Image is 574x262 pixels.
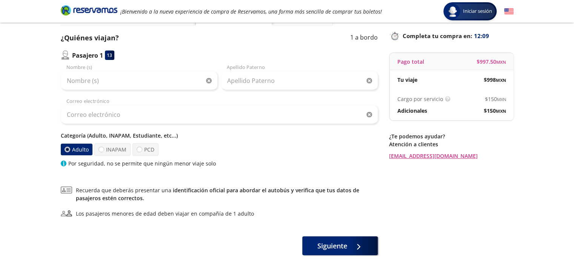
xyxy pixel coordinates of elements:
[105,51,114,60] div: 13
[61,5,117,16] i: Brand Logo
[474,32,489,40] span: 12:09
[76,210,254,218] div: Los pasajeros menores de edad deben viajar en compañía de 1 adulto
[397,107,427,115] p: Adicionales
[221,71,378,90] input: Apellido Paterno
[72,51,103,60] p: Pasajero 1
[484,76,506,84] span: $ 998
[61,33,119,43] p: ¿Quiénes viajan?
[484,107,506,115] span: $ 150
[60,144,92,155] label: Adulto
[496,108,506,114] small: MXN
[132,143,159,156] label: PCD
[397,76,417,84] p: Tu viaje
[76,186,378,202] span: Recuerda que deberás presentar una
[477,58,506,66] span: $ 997.50
[61,105,378,124] input: Correo electrónico
[76,187,359,202] a: identificación oficial para abordar el autobús y verifica que tus datos de pasajeros estén correc...
[485,95,506,103] span: $ 150
[302,236,378,255] button: Siguiente
[61,132,378,139] p: Categoría (Adulto, INAPAM, Estudiante, etc...)
[496,59,506,65] small: MXN
[504,7,514,16] button: English
[120,8,382,15] em: ¡Bienvenido a la nueva experiencia de compra de Reservamos, una forma más sencilla de comprar tus...
[397,58,424,66] p: Pago total
[350,33,378,43] p: 1 a bordo
[460,8,495,15] span: Iniciar sesión
[317,241,347,251] span: Siguiente
[61,5,117,18] a: Brand Logo
[94,143,131,156] label: INAPAM
[389,132,514,140] p: ¿Te podemos ayudar?
[389,140,514,148] p: Atención a clientes
[397,95,443,103] p: Cargo por servicio
[389,152,514,160] a: [EMAIL_ADDRESS][DOMAIN_NAME]
[389,31,514,41] p: Completa tu compra en :
[61,71,217,90] input: Nombre (s)
[497,97,506,102] small: MXN
[496,77,506,83] small: MXN
[68,159,216,167] p: Por seguridad, no se permite que ningún menor viaje solo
